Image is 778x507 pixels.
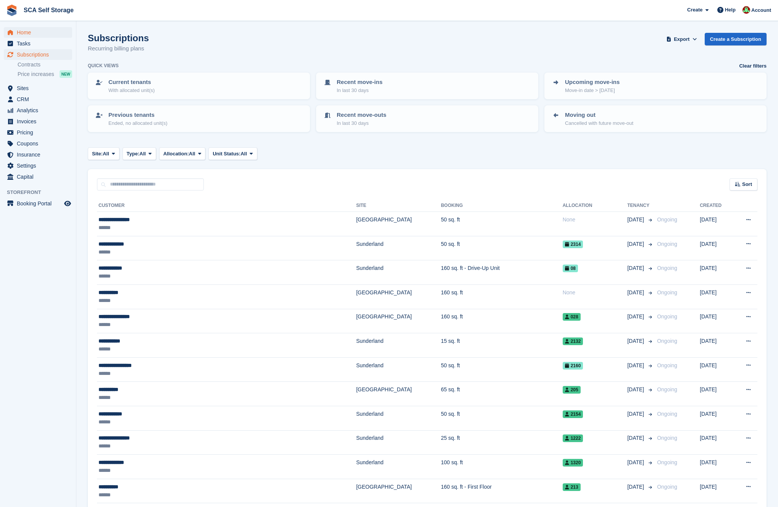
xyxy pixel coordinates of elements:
p: With allocated unit(s) [108,87,155,94]
a: Clear filters [739,62,767,70]
td: 50 sq. ft [441,236,563,260]
a: menu [4,127,72,138]
span: Ongoing [657,265,677,271]
td: Sunderland [356,236,441,260]
span: Booking Portal [17,198,63,209]
p: In last 30 days [337,119,386,127]
p: Recent move-ins [337,78,383,87]
td: [GEOGRAPHIC_DATA] [356,479,441,503]
td: Sunderland [356,455,441,479]
a: SCA Self Storage [21,4,77,16]
span: 2160 [563,362,583,370]
td: [DATE] [700,284,733,309]
a: Current tenants With allocated unit(s) [89,73,309,98]
span: Sort [742,181,752,188]
div: NEW [60,70,72,78]
a: Moving out Cancelled with future move-out [545,106,766,131]
a: menu [4,49,72,60]
a: menu [4,38,72,49]
span: Ongoing [657,241,677,247]
a: menu [4,116,72,127]
td: Sunderland [356,430,441,455]
p: Upcoming move-ins [565,78,620,87]
td: [DATE] [700,357,733,382]
span: Settings [17,160,63,171]
td: [DATE] [700,430,733,455]
span: [DATE] [627,337,646,345]
span: [DATE] [627,434,646,442]
p: Ended, no allocated unit(s) [108,119,168,127]
td: 50 sq. ft [441,212,563,236]
td: Sunderland [356,260,441,285]
span: Ongoing [657,435,677,441]
td: 160 sq. ft [441,284,563,309]
span: Help [725,6,736,14]
span: All [241,150,247,158]
span: 1320 [563,459,583,467]
a: menu [4,94,72,105]
span: Ongoing [657,313,677,320]
span: Ongoing [657,216,677,223]
span: [DATE] [627,459,646,467]
span: 1222 [563,434,583,442]
td: 15 sq. ft [441,333,563,358]
td: [DATE] [700,406,733,430]
a: menu [4,171,72,182]
h6: Quick views [88,62,119,69]
button: Site: All [88,147,119,160]
span: Unit Status: [213,150,241,158]
a: Recent move-ins In last 30 days [317,73,537,98]
span: Coupons [17,138,63,149]
td: [GEOGRAPHIC_DATA] [356,284,441,309]
span: All [103,150,109,158]
a: menu [4,138,72,149]
td: [GEOGRAPHIC_DATA] [356,382,441,406]
span: 2132 [563,337,583,345]
td: 100 sq. ft [441,455,563,479]
th: Tenancy [627,200,654,212]
span: Capital [17,171,63,182]
td: [GEOGRAPHIC_DATA] [356,212,441,236]
td: [DATE] [700,236,733,260]
p: Current tenants [108,78,155,87]
th: Booking [441,200,563,212]
span: [DATE] [627,362,646,370]
td: Sunderland [356,406,441,430]
button: Allocation: All [159,147,206,160]
span: [DATE] [627,386,646,394]
span: Site: [92,150,103,158]
span: Ongoing [657,338,677,344]
a: menu [4,27,72,38]
span: 028 [563,313,581,321]
td: 25 sq. ft [441,430,563,455]
a: menu [4,149,72,160]
p: Recent move-outs [337,111,386,119]
th: Customer [97,200,356,212]
span: All [189,150,195,158]
td: [DATE] [700,309,733,333]
a: menu [4,160,72,171]
a: Previous tenants Ended, no allocated unit(s) [89,106,309,131]
p: Move-in date > [DATE] [565,87,620,94]
span: [DATE] [627,410,646,418]
div: None [563,289,628,297]
td: 50 sq. ft [441,357,563,382]
span: Ongoing [657,386,677,392]
td: 160 sq. ft - First Floor [441,479,563,503]
span: Price increases [18,71,54,78]
span: Allocation: [163,150,189,158]
span: Ongoing [657,289,677,295]
span: 2154 [563,410,583,418]
span: Ongoing [657,411,677,417]
span: [DATE] [627,313,646,321]
td: 65 sq. ft [441,382,563,406]
td: Sunderland [356,333,441,358]
span: Subscriptions [17,49,63,60]
span: CRM [17,94,63,105]
span: 08 [563,265,578,272]
th: Site [356,200,441,212]
span: Export [674,36,689,43]
span: [DATE] [627,483,646,491]
p: In last 30 days [337,87,383,94]
span: Home [17,27,63,38]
